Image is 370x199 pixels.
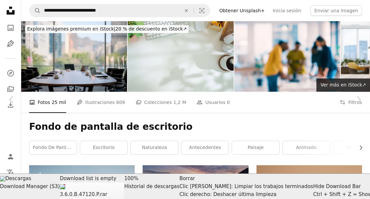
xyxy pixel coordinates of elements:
a: Explorar [4,67,17,80]
span: Descargas [5,175,31,181]
a: Ilustraciones [4,37,17,50]
button: Idioma [4,166,17,179]
a: Explora imágenes premium en iStock|20 % de descuento en iStock↗ [21,21,193,37]
a: Usuarios 0 [197,92,230,113]
a: escritorio [80,141,127,154]
a: animado [283,141,330,154]
span: 20 % de descuento en iStock ↗ [27,26,187,31]
button: desplazar lista a la derecha [355,141,362,154]
form: Encuentra imágenes en todo el sitio [29,4,210,17]
a: Iniciar sesión / Registrarse [4,150,17,163]
div: Borrar [179,174,313,198]
div: 100% [124,174,179,182]
a: naturaleza [131,141,178,154]
span: 609 [116,99,125,106]
img: Sillas, mesa y tecnología en la sala de juntas vacía de la oficina corporativa para reuniones con... [21,21,127,92]
a: paisaje [232,141,279,154]
button: Buscar en Unsplash [29,4,41,17]
a: fondo de pantalla [29,141,77,154]
span: Ver más en iStock ↗ [320,82,366,87]
span: 0 [227,99,230,106]
div: Historial de descargas [124,182,179,190]
a: antecedentes [181,141,229,154]
a: Ver más en iStock↗ [316,78,370,92]
div: Clic [PERSON_NAME]: Limpiar los trabajos terminados [179,182,313,190]
div: Download list is empty [60,174,124,182]
a: Ilustraciones 609 [77,92,125,113]
div: 3.6.0.B.47120.P.rar [60,190,124,198]
span: Explora imágenes premium en iStock | [27,26,116,31]
h1: Fondo de pantalla de escritorio [29,121,362,133]
img: delete2.png [60,184,65,189]
a: Inicia sesión [269,5,305,16]
button: Enviar una imagen [310,5,362,16]
a: Colecciones 1,2 M [136,92,186,113]
div: Clic derecho: Deshacer última limpieza [179,190,313,198]
a: Siguiente [347,68,370,131]
button: Borrar [179,4,194,17]
a: Fotos [4,21,17,34]
button: Filtros [340,92,362,113]
img: Desenfoque, reunión y empleados para la discusión en la oficina, el trabajo y el trabajo para la ... [234,21,340,92]
a: Obtener Unsplash+ [215,5,269,16]
button: Búsqueda visual [194,4,210,17]
img: Escritorio de oficina blanco con vista superior con teclado, taza de café, auriculares y papelería. [128,21,234,92]
span: 1,2 M [173,99,186,106]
